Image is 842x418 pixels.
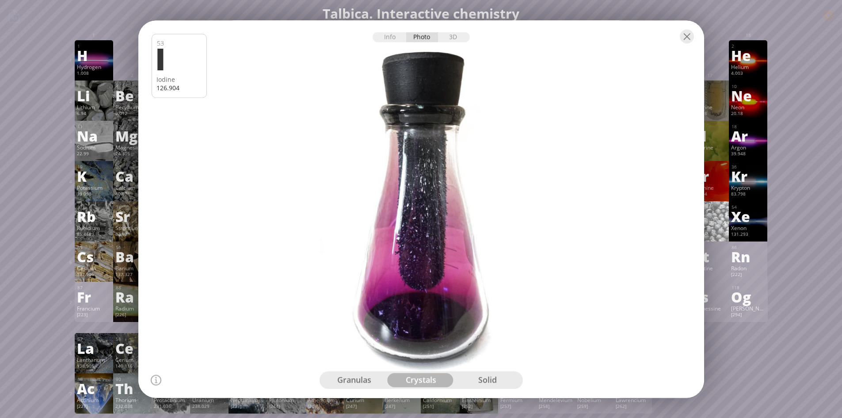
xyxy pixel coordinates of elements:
div: Rn [731,249,765,264]
div: 79.904 [693,191,727,198]
div: Cs [77,249,111,264]
div: [PERSON_NAME] [731,305,765,312]
div: 85.468 [77,231,111,238]
div: [243] [308,403,342,410]
div: 40.078 [115,191,149,198]
div: Calcium [115,184,149,191]
div: [244] [269,403,303,410]
div: Hydrogen [77,63,111,70]
div: He [731,48,765,62]
div: Ac [77,381,111,395]
div: [247] [346,403,380,410]
div: 4 [116,84,149,89]
div: Neon [731,104,765,111]
div: 131.293 [731,231,765,238]
div: granulas [321,373,388,387]
div: Potassium [77,184,111,191]
div: Ar [731,129,765,143]
div: Fluorine [693,104,727,111]
div: Argon [731,144,765,151]
div: I [155,43,201,73]
div: Cerium [115,356,149,363]
div: 89 [77,376,111,382]
div: Fermium [500,396,534,403]
div: Neptunium [231,396,265,403]
div: Ba [115,249,149,264]
div: Ts [693,290,727,304]
div: [258] [539,403,573,410]
div: Radium [115,305,149,312]
div: Lithium [77,104,111,111]
div: 10 [732,84,765,89]
div: 17 [693,124,727,130]
div: Tennessine [693,305,727,312]
div: Protactinium [154,396,188,403]
div: Fr [77,290,111,304]
div: 39.098 [77,191,111,198]
div: 22.99 [77,151,111,158]
div: 53 [693,204,727,210]
div: Og [731,290,765,304]
div: 85 [693,245,727,250]
div: 54 [732,204,765,210]
div: 58 [116,336,149,342]
div: Helium [731,63,765,70]
div: 126.904 [156,83,202,92]
div: Ce [115,341,149,355]
div: Californium [423,396,457,403]
div: Na [77,129,111,143]
div: Einsteinium [462,396,496,403]
div: Th [115,381,149,395]
div: [252] [462,403,496,410]
div: 20 [116,164,149,170]
div: Mg [115,129,149,143]
div: 35 [693,164,727,170]
div: [262] [616,403,650,410]
div: [210] [693,272,727,279]
div: Americium [308,396,342,403]
div: K [77,169,111,183]
div: 86 [732,245,765,250]
div: Radon [731,265,765,272]
div: [227] [77,403,111,410]
div: Krypton [731,184,765,191]
div: [294] [731,312,765,319]
div: 90 [116,376,149,382]
div: H [77,48,111,62]
div: 232.038 [115,403,149,410]
div: 56 [116,245,149,250]
div: 231.036 [154,403,188,410]
div: [259] [577,403,611,410]
div: Cesium [77,265,111,272]
div: 9 [693,84,727,89]
div: 1 [77,43,111,49]
div: 19 [77,164,111,170]
div: Li [77,88,111,103]
div: Kr [731,169,765,183]
div: Nobelium [577,396,611,403]
div: 39.948 [731,151,765,158]
div: Magnesium [115,144,149,151]
div: 55 [77,245,111,250]
div: Mendelevium [539,396,573,403]
div: Rubidium [77,224,111,231]
div: F [693,88,727,103]
div: Actinium [77,396,111,403]
div: [251] [423,403,457,410]
div: Francium [77,305,111,312]
div: [222] [731,272,765,279]
div: Lawrencium [616,396,650,403]
div: Thorium [115,396,149,403]
div: Strontium [115,224,149,231]
div: 12 [116,124,149,130]
div: Beryllium [115,104,149,111]
div: 87.62 [115,231,149,238]
div: Be [115,88,149,103]
div: Bromine [693,184,727,191]
div: 3D [438,32,470,42]
div: [293] [693,312,727,319]
div: Berkelium [385,396,419,403]
div: 1.008 [77,70,111,77]
div: 140.116 [115,363,149,370]
div: Barium [115,265,149,272]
